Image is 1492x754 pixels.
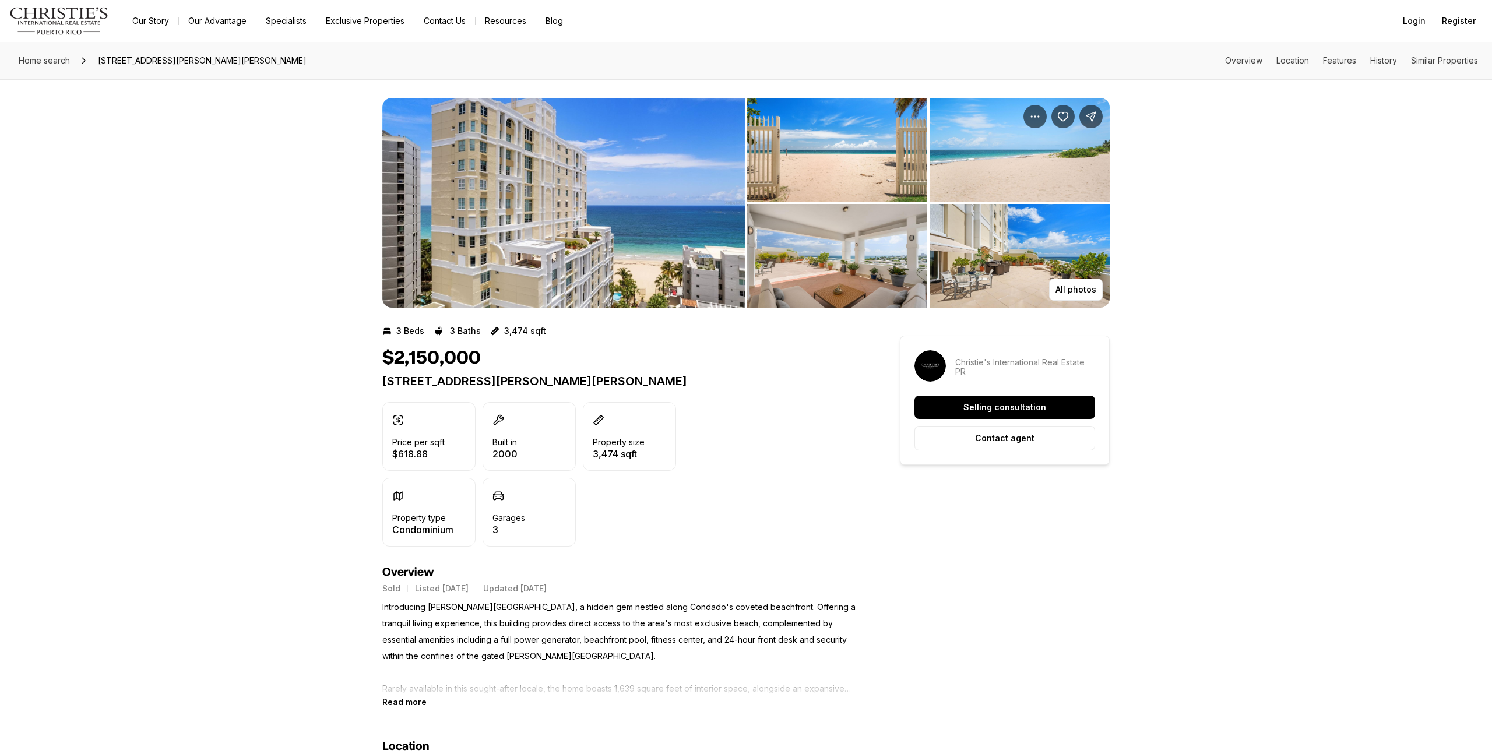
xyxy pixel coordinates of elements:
[1276,55,1309,65] a: Skip to: Location
[1023,105,1047,128] button: Property options
[123,13,178,29] a: Our Story
[492,525,525,534] p: 3
[382,98,745,308] button: View image gallery
[1049,279,1103,301] button: All photos
[382,374,858,388] p: [STREET_ADDRESS][PERSON_NAME][PERSON_NAME]
[382,697,427,707] button: Read more
[1055,285,1096,294] p: All photos
[593,438,645,447] p: Property size
[963,403,1046,412] p: Selling consultation
[483,584,547,593] p: Updated [DATE]
[1079,105,1103,128] button: Share Property: 6 CARRION COURT ST #801
[414,13,475,29] button: Contact Us
[930,204,1110,308] button: View image gallery
[415,584,469,593] p: Listed [DATE]
[1051,105,1075,128] button: Save Property: 6 CARRION COURT ST #801
[392,513,446,523] p: Property type
[382,98,745,308] li: 1 of 7
[382,739,430,753] h4: Location
[747,98,927,202] button: View image gallery
[955,358,1095,376] p: Christie's International Real Estate PR
[316,13,414,29] a: Exclusive Properties
[492,438,517,447] p: Built in
[476,13,536,29] a: Resources
[392,525,453,534] p: Condominium
[1225,55,1262,65] a: Skip to: Overview
[450,326,481,336] p: 3 Baths
[930,98,1110,202] button: View image gallery
[1435,9,1483,33] button: Register
[1403,16,1426,26] span: Login
[392,449,445,459] p: $618.88
[396,326,424,336] p: 3 Beds
[914,396,1095,419] button: Selling consultation
[1396,9,1433,33] button: Login
[382,347,481,369] h1: $2,150,000
[536,13,572,29] a: Blog
[1323,55,1356,65] a: Skip to: Features
[382,565,858,579] h4: Overview
[914,426,1095,450] button: Contact agent
[9,7,109,35] img: logo
[179,13,256,29] a: Our Advantage
[1225,56,1478,65] nav: Page section menu
[19,55,70,65] span: Home search
[504,326,546,336] p: 3,474 sqft
[392,438,445,447] p: Price per sqft
[747,204,927,308] button: View image gallery
[1370,55,1397,65] a: Skip to: History
[382,98,1110,308] div: Listing Photos
[382,599,858,697] p: Introducing [PERSON_NAME][GEOGRAPHIC_DATA], a hidden gem nestled along Condado's coveted beachfro...
[256,13,316,29] a: Specialists
[382,584,400,593] p: Sold
[492,513,525,523] p: Garages
[492,449,518,459] p: 2000
[1411,55,1478,65] a: Skip to: Similar Properties
[434,322,481,340] button: 3 Baths
[93,51,311,70] span: [STREET_ADDRESS][PERSON_NAME][PERSON_NAME]
[14,51,75,70] a: Home search
[593,449,645,459] p: 3,474 sqft
[1442,16,1476,26] span: Register
[747,98,1110,308] li: 2 of 7
[975,434,1034,443] p: Contact agent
